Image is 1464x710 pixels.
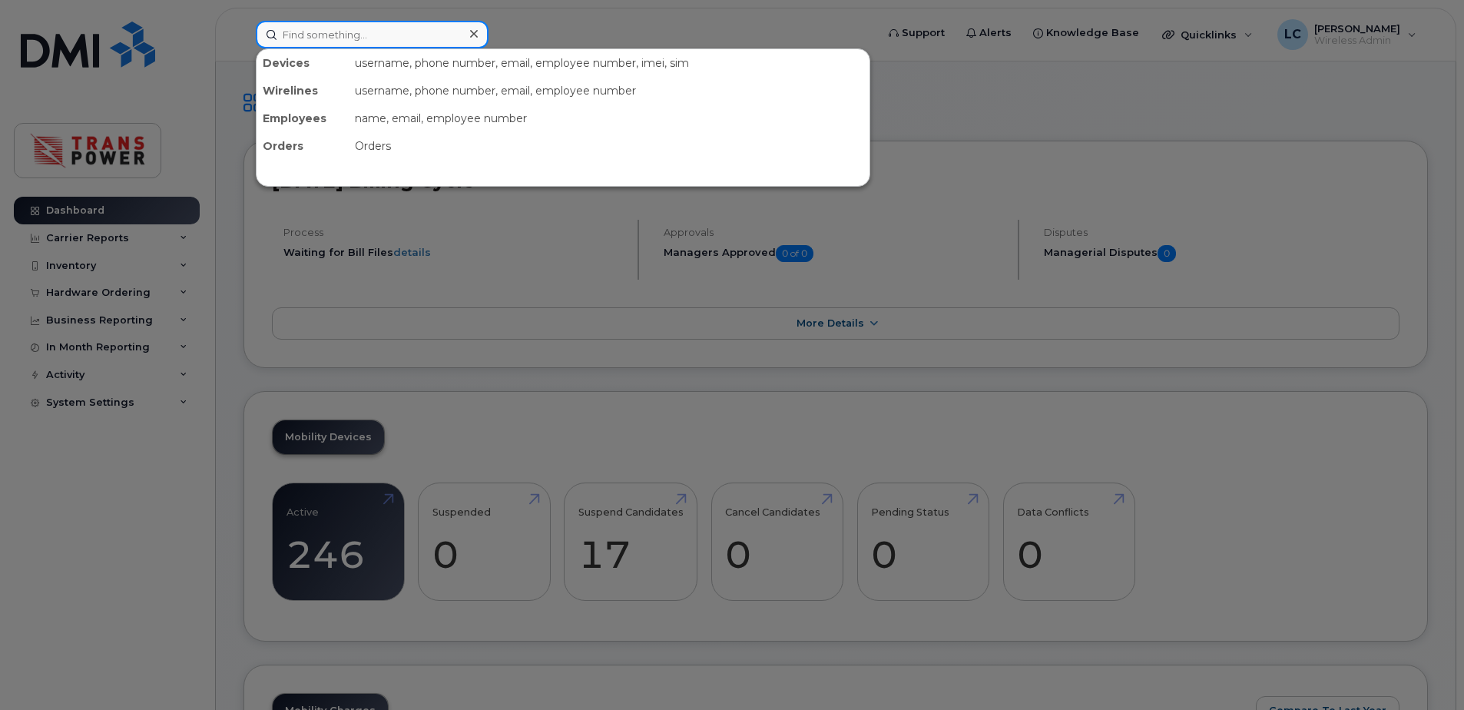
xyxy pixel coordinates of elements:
div: Orders [349,132,869,160]
div: Orders [257,132,349,160]
div: username, phone number, email, employee number, imei, sim [349,49,869,77]
div: username, phone number, email, employee number [349,77,869,105]
div: name, email, employee number [349,105,869,132]
div: Devices [257,49,349,77]
div: Employees [257,105,349,132]
div: Wirelines [257,77,349,105]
